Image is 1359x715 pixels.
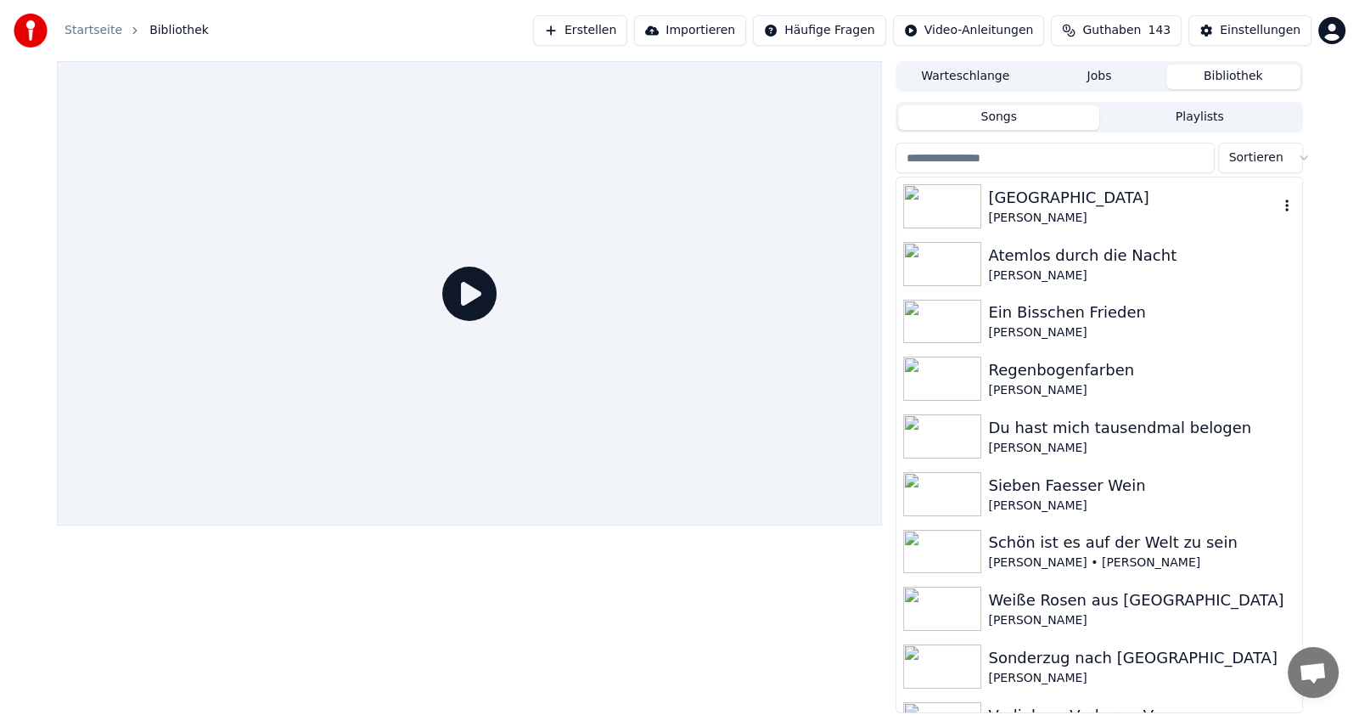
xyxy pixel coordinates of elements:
div: Weiße Rosen aus [GEOGRAPHIC_DATA] [988,588,1294,612]
button: Video-Anleitungen [893,15,1045,46]
img: youka [14,14,48,48]
button: Jobs [1032,65,1166,89]
div: [PERSON_NAME] [988,498,1294,515]
div: Sonderzug nach [GEOGRAPHIC_DATA] [988,646,1294,670]
div: [PERSON_NAME] [988,670,1294,687]
div: [GEOGRAPHIC_DATA] [988,186,1278,210]
button: Einstellungen [1188,15,1311,46]
button: Bibliothek [1166,65,1300,89]
div: [PERSON_NAME] [988,210,1278,227]
button: Importieren [634,15,746,46]
div: Sieben Faesser Wein [988,474,1294,498]
div: [PERSON_NAME] [988,267,1294,284]
a: Startseite [65,22,122,39]
div: Atemlos durch die Nacht [988,244,1294,267]
div: Ein Bisschen Frieden [988,301,1294,324]
div: Schön ist es auf der Welt zu sein [988,531,1294,555]
div: Chat öffnen [1288,647,1339,698]
span: Bibliothek [149,22,209,39]
div: Einstellungen [1220,22,1300,39]
span: 143 [1148,22,1171,39]
nav: breadcrumb [65,22,209,39]
div: [PERSON_NAME] • [PERSON_NAME] [988,555,1294,571]
button: Guthaben143 [1051,15,1182,46]
button: Playlists [1099,105,1300,130]
button: Warteschlange [898,65,1032,89]
button: Häufige Fragen [753,15,886,46]
span: Sortieren [1229,149,1283,166]
button: Erstellen [533,15,627,46]
div: Du hast mich tausendmal belogen [988,416,1294,440]
div: [PERSON_NAME] [988,382,1294,399]
button: Songs [898,105,1099,130]
div: [PERSON_NAME] [988,612,1294,629]
div: Regenbogenfarben [988,358,1294,382]
span: Guthaben [1082,22,1141,39]
div: [PERSON_NAME] [988,324,1294,341]
div: [PERSON_NAME] [988,440,1294,457]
